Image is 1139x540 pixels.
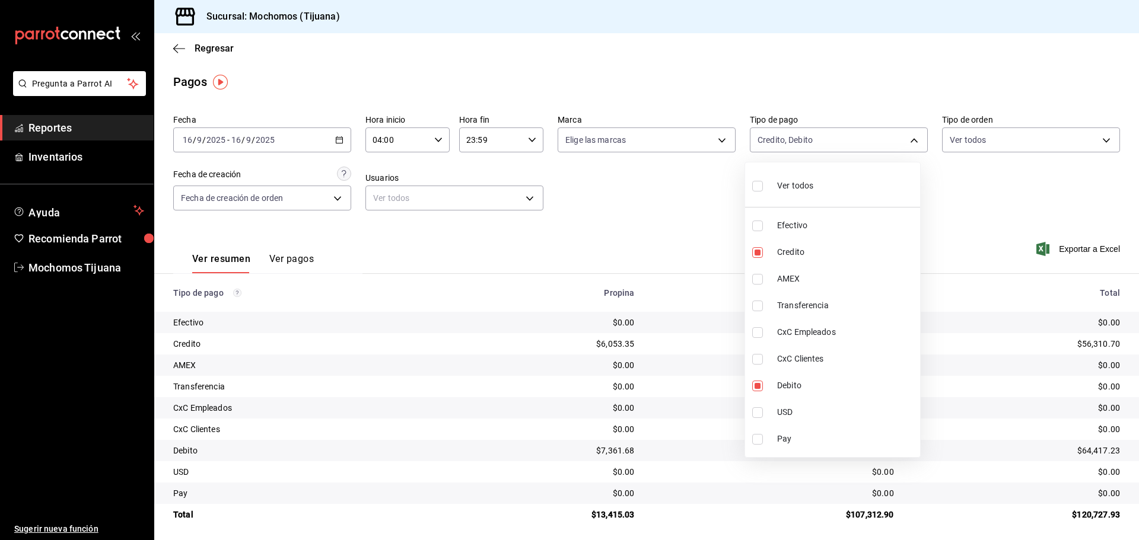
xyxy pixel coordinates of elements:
[777,353,915,365] span: CxC Clientes
[777,180,813,192] span: Ver todos
[777,219,915,232] span: Efectivo
[777,246,915,258] span: Credito
[213,75,228,90] img: Tooltip marker
[777,433,915,445] span: Pay
[777,379,915,392] span: Debito
[777,273,915,285] span: AMEX
[777,299,915,312] span: Transferencia
[777,406,915,418] span: USD
[777,326,915,338] span: CxC Empleados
